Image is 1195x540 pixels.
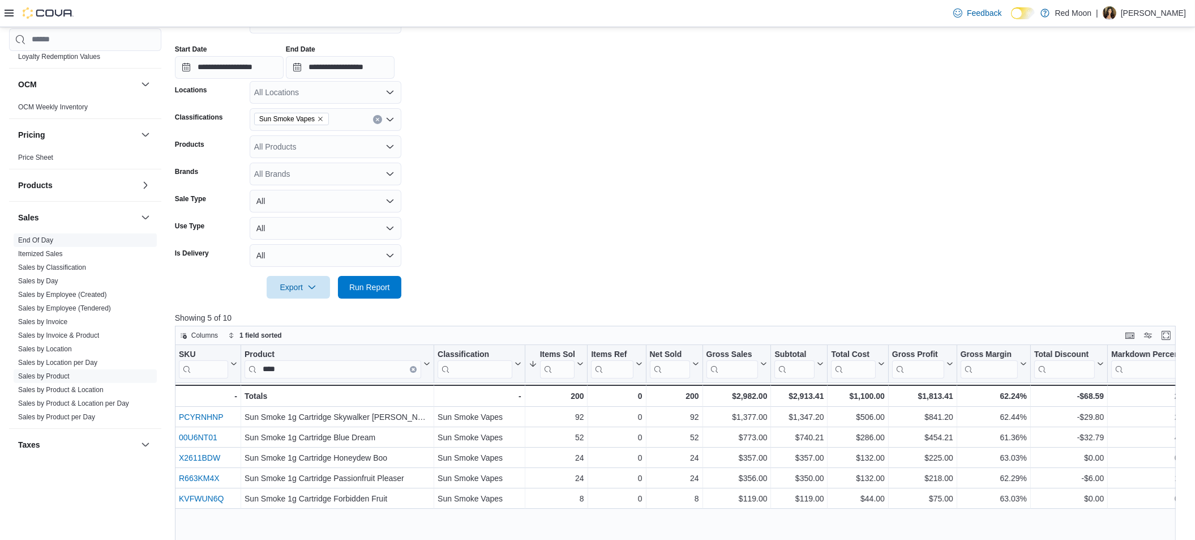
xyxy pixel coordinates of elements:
[892,410,953,424] div: $841.20
[410,365,417,372] button: Clear input
[349,282,390,293] span: Run Report
[175,312,1186,324] p: Showing 5 of 10
[539,349,575,360] div: Items Sold
[892,451,953,465] div: $225.00
[175,222,204,231] label: Use Type
[591,410,642,424] div: 0
[706,492,767,505] div: $119.00
[706,389,767,403] div: $2,982.00
[1034,349,1104,378] button: Total Discount
[175,167,198,176] label: Brands
[892,349,953,378] button: Gross Profit
[831,451,884,465] div: $132.00
[591,389,642,403] div: 0
[267,276,330,299] button: Export
[175,86,207,95] label: Locations
[18,53,100,61] a: Loyalty Redemption Values
[179,453,220,462] a: X2611BDW
[18,304,111,313] span: Sales by Employee (Tendered)
[175,329,222,342] button: Columns
[649,431,699,444] div: 52
[774,349,815,378] div: Subtotal
[706,349,758,378] div: Gross Sales
[892,431,953,444] div: $454.21
[18,290,107,299] span: Sales by Employee (Created)
[245,349,421,360] div: Product
[528,349,584,378] button: Items Sold
[774,451,824,465] div: $357.00
[961,349,1018,378] div: Gross Margin
[178,389,237,403] div: -
[273,276,323,299] span: Export
[438,349,521,378] button: Classification
[18,372,70,380] a: Sales by Product
[18,358,97,367] span: Sales by Location per Day
[892,492,953,505] div: $75.00
[18,304,111,312] a: Sales by Employee (Tendered)
[1123,329,1137,342] button: Keyboard shortcuts
[179,494,224,503] a: KVFWUN6Q
[967,7,1001,19] span: Feedback
[179,349,228,360] div: SKU
[175,194,206,203] label: Sale Type
[245,410,430,424] div: Sun Smoke 1g Cartridge Skywalker [PERSON_NAME]
[239,331,282,340] span: 1 field sorted
[18,103,88,112] span: OCM Weekly Inventory
[18,277,58,286] span: Sales by Day
[831,492,884,505] div: $44.00
[338,276,401,299] button: Run Report
[286,56,395,79] input: Press the down key to open a popover containing a calendar.
[175,113,223,122] label: Classifications
[1034,492,1104,505] div: $0.00
[892,349,944,360] div: Gross Profit
[649,471,699,485] div: 24
[18,236,53,245] span: End Of Day
[250,190,401,212] button: All
[139,128,152,142] button: Pricing
[774,349,824,378] button: Subtotal
[18,79,37,90] h3: OCM
[949,2,1006,24] a: Feedback
[529,451,584,465] div: 24
[774,471,824,485] div: $350.00
[139,211,152,224] button: Sales
[245,389,430,403] div: Totals
[1034,451,1104,465] div: $0.00
[386,88,395,97] button: Open list of options
[1034,410,1104,424] div: -$29.80
[892,349,944,378] div: Gross Profit
[175,45,207,54] label: Start Date
[1034,389,1104,403] div: -$68.59
[706,349,758,360] div: Gross Sales
[18,439,40,450] h3: Taxes
[591,349,633,360] div: Items Ref
[175,249,209,258] label: Is Delivery
[18,359,97,367] a: Sales by Location per Day
[706,349,767,378] button: Gross Sales
[706,431,767,444] div: $773.00
[250,217,401,240] button: All
[386,169,395,178] button: Open list of options
[18,153,53,162] span: Price Sheet
[18,277,58,285] a: Sales by Day
[18,317,67,326] span: Sales by Invoice
[175,140,204,149] label: Products
[961,389,1027,403] div: 62.24%
[9,233,161,428] div: Sales
[961,410,1027,424] div: 62.44%
[961,349,1018,360] div: Gross Margin
[18,318,67,326] a: Sales by Invoice
[245,431,430,444] div: Sun Smoke 1g Cartridge Blue Dream
[649,451,699,465] div: 24
[438,431,521,444] div: Sun Smoke Vapes
[591,451,642,465] div: 0
[529,471,584,485] div: 24
[18,413,95,421] a: Sales by Product per Day
[528,389,584,403] div: 200
[706,451,767,465] div: $357.00
[591,349,633,378] div: Items Ref
[831,349,884,378] button: Total Cost
[18,103,88,111] a: OCM Weekly Inventory
[961,451,1027,465] div: 63.03%
[18,250,63,258] a: Itemized Sales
